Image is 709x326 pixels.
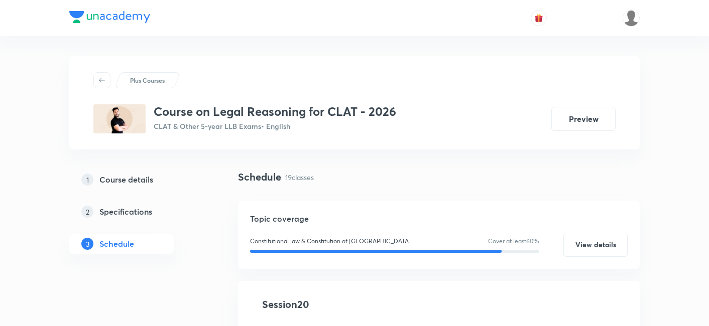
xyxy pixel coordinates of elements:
[81,206,93,218] p: 2
[99,206,152,218] h5: Specifications
[563,233,628,257] button: View details
[623,10,640,27] img: Basudha
[154,104,396,119] h3: Course on Legal Reasoning for CLAT - 2026
[262,297,445,312] h4: Session 20
[69,11,150,23] img: Company Logo
[531,10,547,26] button: avatar
[488,237,539,246] p: Cover at least 60 %
[130,76,165,85] p: Plus Courses
[81,174,93,186] p: 1
[69,170,206,190] a: 1Course details
[99,174,153,186] h5: Course details
[154,121,396,131] p: CLAT & Other 5-year LLB Exams • English
[238,170,281,185] h4: Schedule
[69,11,150,26] a: Company Logo
[69,202,206,222] a: 2Specifications
[250,213,628,225] h5: Topic coverage
[534,14,543,23] img: avatar
[93,104,146,133] img: 7DCB340C-E7D4-4A77-9E08-5B466CE576E7_plus.png
[285,172,314,183] p: 19 classes
[250,237,411,246] p: Constitutional law & Constitution of [GEOGRAPHIC_DATA]
[551,107,616,131] button: Preview
[99,238,134,250] h5: Schedule
[81,238,93,250] p: 3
